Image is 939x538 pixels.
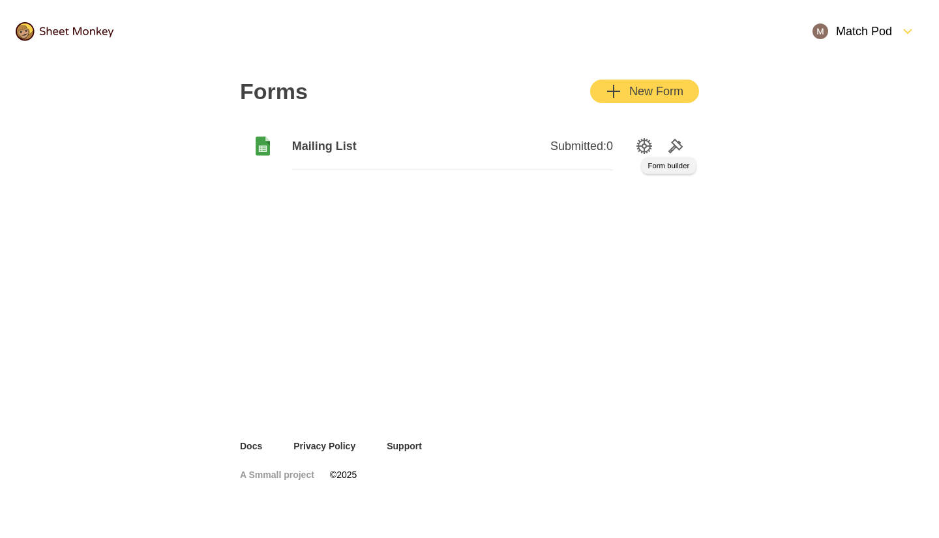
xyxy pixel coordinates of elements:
[387,440,422,453] a: Support
[240,468,314,481] a: A Smmall project
[293,440,355,453] a: Privacy Policy
[590,80,699,103] button: AddNew Form
[805,16,923,47] button: Open Menu
[642,158,709,179] div: Form builder
[668,138,683,154] svg: Tools
[240,78,308,104] h2: Forms
[550,138,613,154] span: Submitted: 0
[636,138,652,154] svg: SettingsOption
[900,23,916,39] svg: FormDown
[240,440,262,453] a: Docs
[606,83,683,99] div: New Form
[292,138,453,154] span: Mailing List
[330,468,357,481] span: © 2025
[606,83,621,99] svg: Add
[16,22,113,41] img: logo@2x.png
[812,23,892,39] div: Match Pod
